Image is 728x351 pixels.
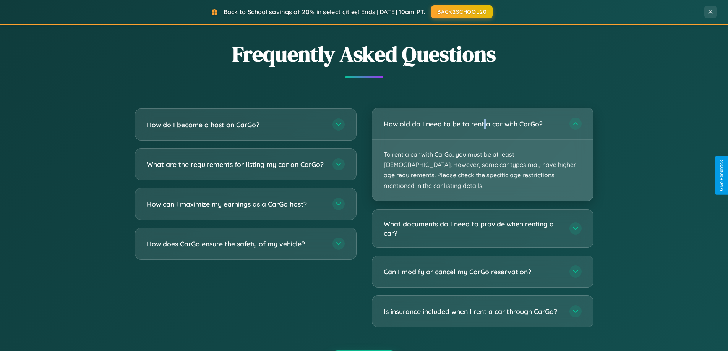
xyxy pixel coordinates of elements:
[384,267,562,277] h3: Can I modify or cancel my CarGo reservation?
[224,8,425,16] span: Back to School savings of 20% in select cities! Ends [DATE] 10am PT.
[384,219,562,238] h3: What documents do I need to provide when renting a car?
[384,307,562,316] h3: Is insurance included when I rent a car through CarGo?
[372,140,593,201] p: To rent a car with CarGo, you must be at least [DEMOGRAPHIC_DATA]. However, some car types may ha...
[147,199,325,209] h3: How can I maximize my earnings as a CarGo host?
[431,5,493,18] button: BACK2SCHOOL20
[719,160,724,191] div: Give Feedback
[135,39,593,69] h2: Frequently Asked Questions
[147,160,325,169] h3: What are the requirements for listing my car on CarGo?
[147,120,325,129] h3: How do I become a host on CarGo?
[384,119,562,129] h3: How old do I need to be to rent a car with CarGo?
[147,239,325,249] h3: How does CarGo ensure the safety of my vehicle?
